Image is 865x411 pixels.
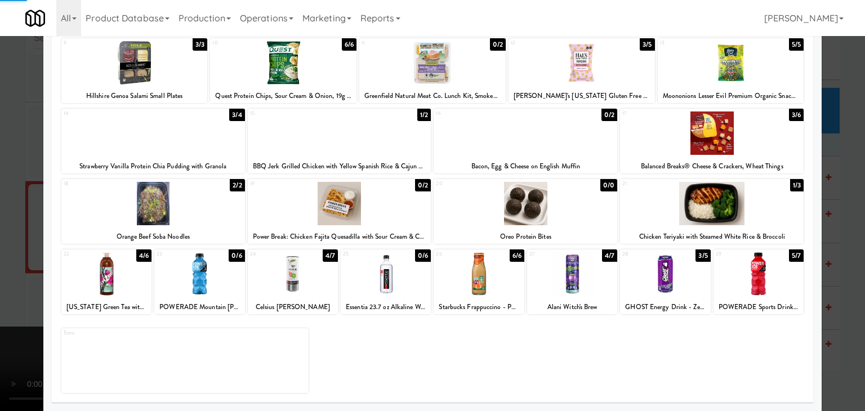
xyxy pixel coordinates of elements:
[154,300,244,314] div: POWERADE Mountain [PERSON_NAME] Blast Sports Drink
[25,8,45,28] img: Micromart
[620,249,710,314] div: 283/5GHOST Energy Drink - Zero Sugar - [PERSON_NAME] Grape
[362,38,432,48] div: 11
[249,159,430,173] div: BBQ Jerk Grilled Chicken with Yellow Spanish Rice & Cajun Peppers
[64,109,153,118] div: 14
[61,249,151,314] div: 224/6[US_STATE] Green Tea with [MEDICAL_DATA] and Honey
[714,249,804,314] div: 295/7POWERADE Sports Drink, Fruit Punch, 20 fl oz
[716,249,759,259] div: 29
[789,249,804,262] div: 5/7
[490,38,506,51] div: 0/2
[341,300,431,314] div: Essentia 23.7 oz Alkaline Water
[248,300,338,314] div: Celsius [PERSON_NAME]
[695,249,710,262] div: 3/5
[511,38,582,48] div: 12
[510,89,653,103] div: [PERSON_NAME]'s [US_STATE] Gluten Free Popcorn, Sweet & Salty, 1 oz
[602,249,617,262] div: 4/7
[64,38,135,48] div: 9
[63,159,243,173] div: Strawberry Vanilla Protein Chia Pudding with Granola
[510,249,524,262] div: 6/6
[434,179,617,244] div: 200/0Oreo Protein Bites
[659,89,802,103] div: Moononions Lesser Evil Premium Organic Snack, Organic Avocado
[63,89,206,103] div: Hillshire Genoa Salami Small Plates
[509,38,655,103] div: 123/5[PERSON_NAME]'s [US_STATE] Gluten Free Popcorn, Sweet & Salty, 1 oz
[156,300,243,314] div: POWERADE Mountain [PERSON_NAME] Blast Sports Drink
[417,109,431,121] div: 1/2
[64,179,153,189] div: 18
[435,230,616,244] div: Oreo Protein Bites
[509,89,655,103] div: [PERSON_NAME]'s [US_STATE] Gluten Free Popcorn, Sweet & Salty, 1 oz
[714,300,804,314] div: POWERADE Sports Drink, Fruit Punch, 20 fl oz
[622,249,665,259] div: 28
[248,249,338,314] div: 244/7Celsius [PERSON_NAME]
[622,300,708,314] div: GHOST Energy Drink - Zero Sugar - [PERSON_NAME] Grape
[343,249,386,259] div: 25
[248,159,431,173] div: BBQ Jerk Grilled Chicken with Yellow Spanish Rice & Cajun Peppers
[529,249,572,259] div: 27
[660,38,731,48] div: 13
[157,249,199,259] div: 23
[249,230,430,244] div: Power Break: Chicken Fajita Quesadilla with Sour Cream & Cholula
[415,249,431,262] div: 0/6
[61,109,245,173] div: 143/4Strawberry Vanilla Protein Chia Pudding with Granola
[434,249,524,314] div: 266/6Starbucks Frappuccino - Pumpkin Spice
[527,300,617,314] div: Alani Witch's Brew
[435,159,616,173] div: Bacon, Egg & Cheese on English Muffin
[342,300,429,314] div: Essentia 23.7 oz Alkaline Water
[529,300,616,314] div: Alani Witch's Brew
[212,89,355,103] div: Quest Protein Chips, Sour Cream & Onion, 19g of Protein, Baked, Gluten Free, 1.1 oz
[434,159,617,173] div: Bacon, Egg & Cheese on English Muffin
[640,38,654,51] div: 3/5
[323,249,338,262] div: 4/7
[434,230,617,244] div: Oreo Protein Bites
[250,179,340,189] div: 19
[136,249,151,262] div: 4/6
[64,249,106,259] div: 22
[622,109,712,118] div: 17
[63,230,243,244] div: Orange Beef Soba Noodles
[789,109,804,121] div: 3/6
[620,159,804,173] div: Balanced Breaks® Cheese & Crackers, Wheat Things
[658,89,804,103] div: Moononions Lesser Evil Premium Organic Snack, Organic Avocado
[359,89,506,103] div: Greenfield Natural Meat Co. Lunch Kit, Smoked, Turkey & Cheese
[248,109,431,173] div: 151/2BBQ Jerk Grilled Chicken with Yellow Spanish Rice & Cajun Peppers
[435,300,522,314] div: Starbucks Frappuccino - Pumpkin Spice
[789,38,804,51] div: 5/5
[61,300,151,314] div: [US_STATE] Green Tea with [MEDICAL_DATA] and Honey
[229,109,244,121] div: 3/4
[154,249,244,314] div: 230/6POWERADE Mountain [PERSON_NAME] Blast Sports Drink
[64,328,185,338] div: Extra
[249,300,336,314] div: Celsius [PERSON_NAME]
[622,159,802,173] div: Balanced Breaks® Cheese & Crackers, Wheat Things
[248,179,431,244] div: 190/2Power Break: Chicken Fajita Quesadilla with Sour Cream & Cholula
[434,109,617,173] div: 160/2Bacon, Egg & Cheese on English Muffin
[63,300,150,314] div: [US_STATE] Green Tea with [MEDICAL_DATA] and Honey
[415,179,431,191] div: 0/2
[61,89,208,103] div: Hillshire Genoa Salami Small Plates
[436,109,525,118] div: 16
[210,38,356,103] div: 106/6Quest Protein Chips, Sour Cream & Onion, 19g of Protein, Baked, Gluten Free, 1.1 oz
[212,38,283,48] div: 10
[434,300,524,314] div: Starbucks Frappuccino - Pumpkin Spice
[341,249,431,314] div: 250/6Essentia 23.7 oz Alkaline Water
[61,230,245,244] div: Orange Beef Soba Noodles
[658,38,804,103] div: 135/5Moononions Lesser Evil Premium Organic Snack, Organic Avocado
[601,109,617,121] div: 0/2
[250,249,293,259] div: 24
[61,179,245,244] div: 182/2Orange Beef Soba Noodles
[436,249,479,259] div: 26
[229,249,244,262] div: 0/6
[620,179,804,244] div: 211/3Chicken Teriyaki with Steamed White Rice & Broccoli
[715,300,802,314] div: POWERADE Sports Drink, Fruit Punch, 20 fl oz
[193,38,207,51] div: 3/3
[620,230,804,244] div: Chicken Teriyaki with Steamed White Rice & Broccoli
[61,159,245,173] div: Strawberry Vanilla Protein Chia Pudding with Granola
[600,179,617,191] div: 0/0
[622,179,712,189] div: 21
[436,179,525,189] div: 20
[790,179,804,191] div: 1/3
[230,179,244,191] div: 2/2
[620,300,710,314] div: GHOST Energy Drink - Zero Sugar - [PERSON_NAME] Grape
[359,38,506,103] div: 110/2Greenfield Natural Meat Co. Lunch Kit, Smoked, Turkey & Cheese
[61,328,309,393] div: Extra
[620,109,804,173] div: 173/6Balanced Breaks® Cheese & Crackers, Wheat Things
